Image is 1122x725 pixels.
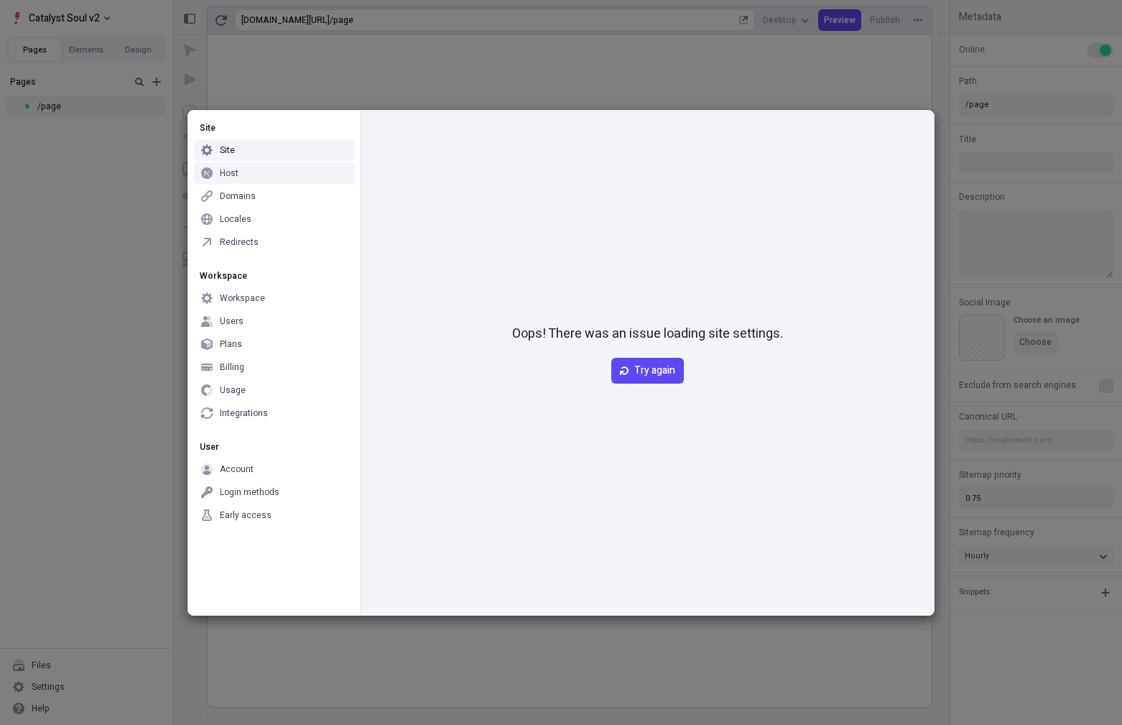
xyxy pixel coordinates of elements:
div: Workspace [194,270,355,282]
div: Redirects [220,236,259,248]
div: Site [220,144,235,156]
div: Workspace [220,292,265,304]
div: Billing [220,361,244,373]
div: Domains [220,190,256,202]
div: Login methods [220,486,279,498]
span: Try again [634,363,675,379]
div: Host [220,167,238,179]
div: Plans [220,338,242,350]
div: Oops! There was an issue loading site settings. [512,325,783,343]
div: Usage [220,384,246,396]
div: Users [220,315,244,327]
div: Integrations [220,407,268,419]
div: Locales [220,213,251,225]
button: Try again [611,358,684,384]
div: Account [220,463,254,475]
div: Site [194,122,355,134]
div: Early access [220,509,272,521]
div: User [194,441,355,453]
